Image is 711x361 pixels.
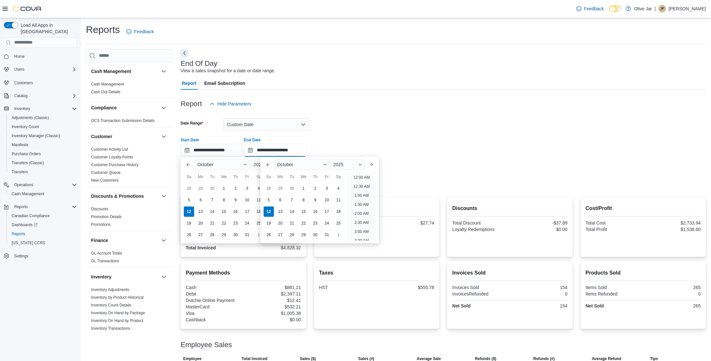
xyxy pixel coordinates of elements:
[352,210,371,217] li: 2:00 AM
[287,172,297,182] div: Tu
[658,5,666,13] div: Jonathan Ferdman
[91,214,122,219] span: Promotion Details
[298,195,309,205] div: day-8
[12,133,60,138] span: Inventory Manager (Classic)
[644,227,701,232] div: $1,538.60
[12,160,44,165] span: Transfers (Classic)
[186,245,216,250] strong: Total Invoiced
[12,191,44,196] span: Cash Management
[6,158,79,167] button: Transfers (Classic)
[254,218,264,228] div: day-25
[254,172,264,182] div: Sa
[264,183,274,194] div: day-28
[197,162,214,167] span: October
[586,205,701,212] h2: Cost/Profit
[219,183,229,194] div: day-1
[275,159,329,170] div: Button. Open the month selector. October is currently selected.
[91,251,122,256] a: GL Account Totals
[12,240,45,246] span: [US_STATE] CCRS
[183,183,265,241] div: October, 2025
[12,252,77,260] span: Settings
[14,204,28,209] span: Reports
[219,195,229,205] div: day-8
[298,230,309,240] div: day-29
[9,123,77,131] span: Inventory Count
[14,106,30,111] span: Inventory
[184,206,194,217] div: day-12
[91,68,131,75] h3: Cash Management
[287,230,297,240] div: day-28
[181,137,199,143] label: Start Date
[310,183,320,194] div: day-2
[254,195,264,205] div: day-11
[4,49,77,277] nav: Complex example
[9,132,77,140] span: Inventory Manager (Classic)
[452,227,508,232] div: Loyalty Redemptions
[244,137,261,143] label: End Date
[207,172,217,182] div: Tu
[9,150,77,158] span: Purchase Orders
[9,190,47,198] a: Cash Management
[9,239,77,247] span: Washington CCRS
[452,291,508,296] div: InvoicesRefunded
[184,172,194,182] div: Su
[91,118,155,123] a: OCS Transaction Submission Details
[9,190,77,198] span: Cash Management
[91,68,159,75] button: Cash Management
[207,206,217,217] div: day-14
[91,133,112,140] h3: Customer
[160,273,168,281] button: Inventory
[86,23,120,36] h1: Reports
[91,105,117,111] h3: Compliance
[310,218,320,228] div: day-23
[86,205,173,231] div: Discounts & Promotions
[91,274,159,280] button: Inventory
[12,53,27,60] a: Home
[1,91,79,100] button: Catalog
[12,151,41,156] span: Purchase Orders
[91,178,119,183] span: New Customers
[207,230,217,240] div: day-28
[134,28,154,35] span: Feedback
[1,65,79,74] button: Users
[275,230,286,240] div: day-27
[366,159,376,170] button: Next month
[275,172,286,182] div: Mo
[245,245,301,250] div: $4,828.32
[91,287,129,292] span: Inventory Adjustments
[660,5,664,13] span: JF
[230,206,241,217] div: day-16
[264,172,274,182] div: Su
[287,183,297,194] div: day-30
[12,142,28,147] span: Manifests
[9,212,52,220] a: Canadian Compliance
[181,49,188,57] button: Next
[86,80,173,98] div: Cash Management
[195,206,206,217] div: day-13
[586,269,701,277] h2: Products Sold
[242,183,252,194] div: day-3
[91,147,128,152] span: Customer Activity List
[6,211,79,220] button: Canadian Compliance
[195,172,206,182] div: Mo
[12,115,49,120] span: Adjustments (Classic)
[378,285,434,290] div: $555.78
[91,222,111,227] a: Promotions
[207,195,217,205] div: day-7
[264,206,274,217] div: day-12
[12,181,77,189] span: Operations
[6,113,79,122] button: Adjustments (Classic)
[277,162,293,167] span: October
[91,237,108,244] h3: Finance
[584,5,604,12] span: Feedback
[182,77,196,90] span: Report
[18,22,77,35] span: Load All Apps in [GEOGRAPHIC_DATA]
[1,52,79,61] button: Home
[452,220,508,226] div: Total Discount
[186,285,242,290] div: Cash
[242,230,252,240] div: day-31
[12,203,30,211] button: Reports
[254,183,264,194] div: day-4
[223,118,310,131] button: Custom Date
